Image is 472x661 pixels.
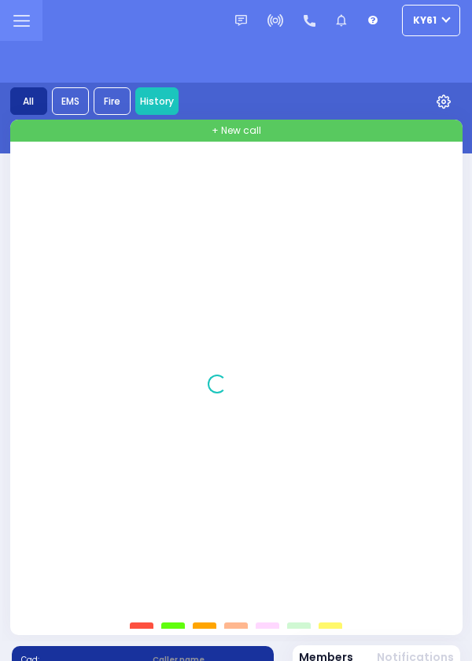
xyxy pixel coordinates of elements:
[413,13,437,28] span: KY61
[10,87,47,115] div: All
[94,87,131,115] div: Fire
[235,15,247,27] img: message.svg
[135,87,179,115] a: History
[402,5,460,36] button: KY61
[52,87,89,115] div: EMS
[212,124,261,138] span: + New call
